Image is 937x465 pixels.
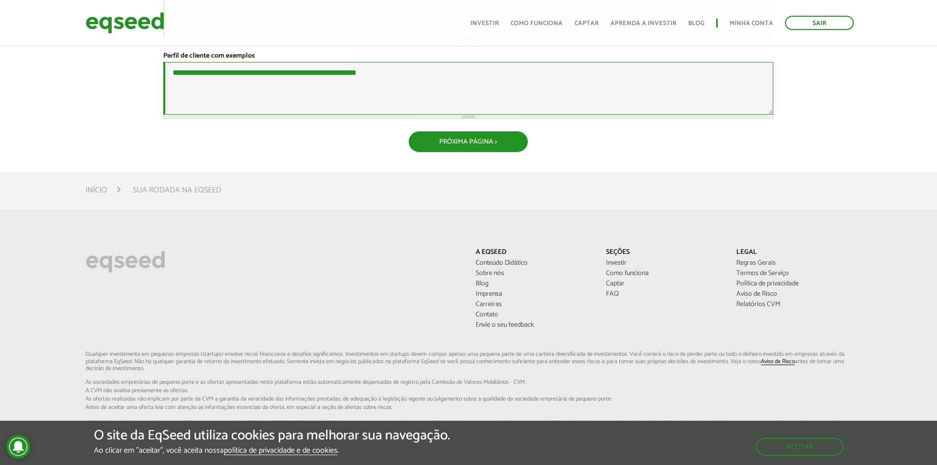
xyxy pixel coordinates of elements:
a: Termos de Serviço [736,270,852,277]
a: Captar [574,20,599,27]
img: EqSeed Logo [86,248,165,275]
a: Aprenda a investir [610,20,676,27]
a: Sair [785,16,854,30]
a: Conteúdo Didático [476,260,591,267]
p: Seções [606,248,722,257]
a: Investir [470,20,499,27]
a: Carreiras [476,301,591,308]
p: Ao clicar em "aceitar", você aceita nossa . [94,446,450,455]
a: Captar [606,280,722,287]
h5: O site da EqSeed utiliza cookies para melhorar sua navegação. [94,428,450,443]
span: As sociedades empresárias de pequeno porte e as ofertas apresentadas nesta plataforma estão aut... [86,379,852,385]
a: Sobre nós [476,270,591,277]
p: A EqSeed [476,248,591,257]
a: Início [86,186,107,194]
a: Aviso de Risco [761,359,795,365]
a: Blog [688,20,704,27]
a: Relatórios CVM [736,301,852,308]
span: Antes de aceitar uma oferta leia com atenção as informações essenciais da oferta, em especial... [86,404,852,410]
a: Imprensa [476,291,591,298]
button: Próxima Página > [409,131,528,152]
span: A CVM não analisa previamente as ofertas. [86,388,852,394]
li: Sua rodada na EqSeed [133,184,221,197]
a: Regras Gerais [736,260,852,267]
a: Como funciona [606,270,722,277]
p: Legal [736,248,852,257]
a: Política de privacidade [736,280,852,287]
a: FAQ [606,291,722,298]
a: Blog [476,280,591,287]
button: Aceitar [756,438,844,456]
a: Aviso de Risco [736,291,852,298]
label: Perfil de cliente com exemplos [163,53,255,60]
a: política de privacidade e de cookies [224,447,337,455]
p: Qualquer investimento em pequenas empresas (startups) envolve riscos financeiros e desafios signi... [86,351,852,434]
a: Contato [476,311,591,318]
span: As ofertas realizadas não implicam por parte da CVM a garantia da veracidade das informações p... [86,396,852,402]
a: Investir [606,260,722,267]
a: Como funciona [511,20,563,27]
a: Minha conta [729,20,773,27]
img: EqSeed [86,10,164,36]
a: Envie o seu feedback [476,322,591,329]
